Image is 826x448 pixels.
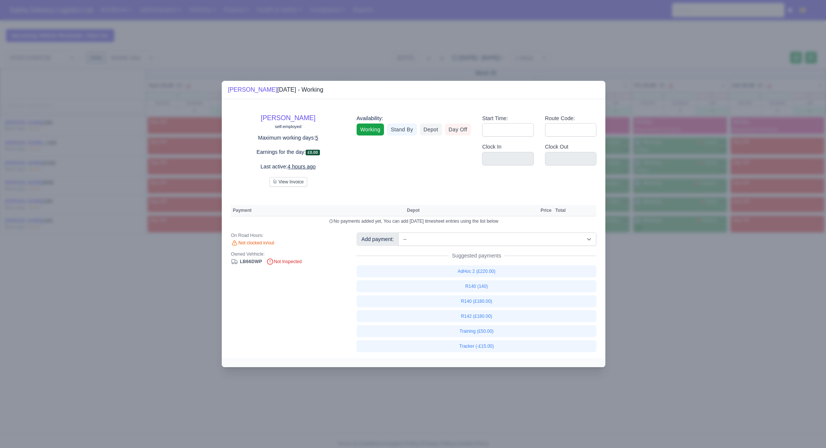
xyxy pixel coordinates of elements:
[420,124,442,135] a: Depot
[482,143,501,151] label: Clock In
[231,259,262,264] a: LB66DWP
[231,232,345,238] div: On Road Hours:
[231,148,345,156] p: Earnings for the day:
[357,325,597,337] a: Training (£50.00)
[228,86,277,93] a: [PERSON_NAME]
[387,124,417,135] a: Stand By
[482,114,508,123] label: Start Time:
[357,295,597,307] a: R140 (£180.00)
[228,85,323,94] div: [DATE] - Working
[231,216,596,226] td: No payments added yet, You can add [DATE] timesheet entries using the list below
[357,265,597,277] a: AdHoc 2 (£220.00)
[306,150,320,155] span: £0.00
[288,164,316,170] u: 4 hours ago
[357,124,384,135] a: Working
[357,280,597,292] a: R140 (140)
[789,412,826,448] iframe: Chat Widget
[357,232,399,246] div: Add payment:
[231,240,345,247] div: Not clocked in/out
[266,259,302,264] span: Not Inspected
[445,124,471,135] a: Day Off
[275,124,302,129] small: self-employed
[357,340,597,352] a: Tracker (-£15.00)
[315,135,318,141] u: 5
[539,205,553,216] th: Price
[553,205,568,216] th: Total
[449,252,504,259] span: Suggested payments
[231,162,345,171] p: Last active:
[231,251,345,257] div: Owned Vehhicle:
[261,114,315,122] a: [PERSON_NAME]
[231,134,345,142] p: Maximum working days:
[545,143,569,151] label: Clock Out
[231,205,405,216] th: Payment
[269,177,307,187] button: View Invoice
[357,310,597,322] a: R142 (£180.00)
[405,205,533,216] th: Depot
[545,114,575,123] label: Route Code:
[357,114,471,123] div: Availability:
